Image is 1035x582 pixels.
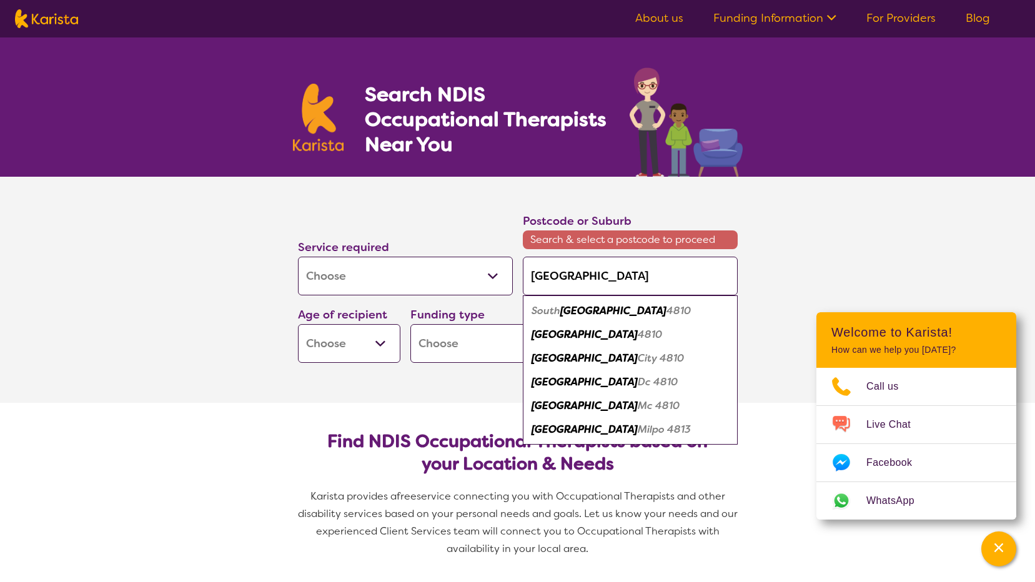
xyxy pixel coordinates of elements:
[410,307,485,322] label: Funding type
[831,345,1001,355] p: How can we help you [DATE]?
[966,11,990,26] a: Blog
[365,82,608,157] h1: Search NDIS Occupational Therapists Near You
[532,399,638,412] em: [GEOGRAPHIC_DATA]
[298,490,740,555] span: service connecting you with Occupational Therapists and other disability services based on your p...
[713,11,836,26] a: Funding Information
[529,394,731,418] div: Townsville Mc 4810
[866,453,927,472] span: Facebook
[630,67,743,177] img: occupational-therapy
[523,230,738,249] span: Search & select a postcode to proceed
[635,11,683,26] a: About us
[816,482,1016,520] a: Web link opens in a new tab.
[529,299,731,323] div: South Townsville 4810
[816,368,1016,520] ul: Choose channel
[831,325,1001,340] h2: Welcome to Karista!
[866,11,936,26] a: For Providers
[298,307,387,322] label: Age of recipient
[308,430,728,475] h2: Find NDIS Occupational Therapists based on your Location & Needs
[981,531,1016,566] button: Channel Menu
[523,257,738,295] input: Type
[532,328,638,341] em: [GEOGRAPHIC_DATA]
[638,328,662,341] em: 4810
[529,418,731,441] div: Townsville Milpo 4813
[560,304,666,317] em: [GEOGRAPHIC_DATA]
[397,490,417,503] span: free
[529,370,731,394] div: Townsville Dc 4810
[15,9,78,28] img: Karista logo
[298,240,389,255] label: Service required
[532,423,638,436] em: [GEOGRAPHIC_DATA]
[523,214,631,229] label: Postcode or Suburb
[816,312,1016,520] div: Channel Menu
[638,352,684,365] em: City 4810
[866,491,929,510] span: WhatsApp
[529,323,731,347] div: Townsville 4810
[638,423,691,436] em: Milpo 4813
[638,399,680,412] em: Mc 4810
[293,84,344,151] img: Karista logo
[666,304,691,317] em: 4810
[638,375,678,388] em: Dc 4810
[866,415,926,434] span: Live Chat
[529,347,731,370] div: Townsville City 4810
[532,352,638,365] em: [GEOGRAPHIC_DATA]
[532,375,638,388] em: [GEOGRAPHIC_DATA]
[866,377,914,396] span: Call us
[532,304,560,317] em: South
[310,490,397,503] span: Karista provides a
